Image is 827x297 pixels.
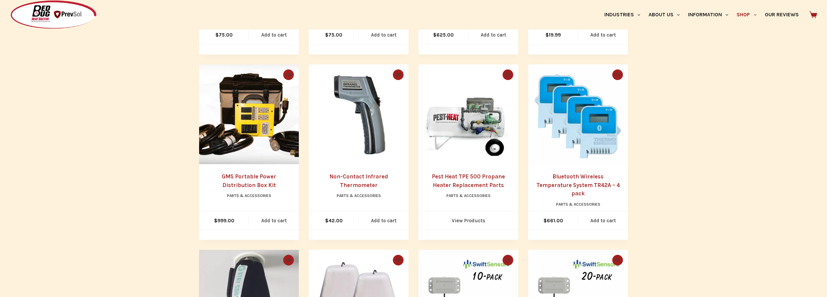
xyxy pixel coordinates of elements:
[433,32,454,38] bdi: 625.00
[446,193,491,198] a: Parts & Accessories
[578,211,628,230] a: Add to cart: “Bluetooth Wireless Temperature System TR42A - 4 pack”
[337,193,381,198] a: Parts & Accessories
[503,255,513,265] button: Quick view toggle
[325,218,343,224] bdi: 42.00
[309,64,409,164] img: Non-Contact Infrared Thermometer
[545,32,549,38] span: $
[214,218,234,224] bdi: 999.00
[418,64,518,164] picture: Pest Heat TPE-500 Heater
[556,202,600,207] a: Parts & Accessories
[578,26,628,44] a: Add to cart: “FATIVAN - Heavy Duty Door Stopper”
[5,3,25,23] button: Open LiveChat chat widget
[418,64,518,164] img: Pest Heat TPE-500 Propane Bed Bug Heater replacement parts page
[199,64,299,164] a: GMS Portable Power Distribution Box Kit
[536,173,620,197] a: Bluetooth Wireless Temperature System TR42A – 4 pack
[433,32,436,38] span: $
[283,255,294,265] button: Quick view toggle
[359,26,409,44] a: Add to cart: “Duct Ring for Black Widow 800 – 12" Duct Attachment Adapter”
[543,218,547,224] span: $
[612,69,623,80] button: Quick view toggle
[325,218,328,224] span: $
[325,32,342,38] bdi: 75.00
[468,26,518,44] a: Add to cart: “T-Duct Adapter for Black Widow 800 – 3-Way Heat Distribution”
[222,173,276,188] a: GMS Portable Power Distribution Box Kit
[418,211,518,230] a: View Products
[545,32,561,38] bdi: 19.99
[543,218,563,224] bdi: 661.00
[393,69,404,80] button: Quick view toggle
[249,211,299,230] a: Add to cart: “GMS Portable Power Distribution Box Kit”
[214,218,217,224] span: $
[359,211,409,230] a: Add to cart: “Non-Contact Infrared Thermometer”
[503,69,513,80] button: Quick view toggle
[329,173,388,188] a: Non-Contact Infrared Thermometer
[432,173,505,188] a: Pest Heat TPE 500 Propane Heater Replacement Parts
[249,26,299,44] a: Add to cart: “12” x 25' Mylar Duct”
[309,64,409,164] picture: Infrared_Thermal_Gun_a15dd652-6a69-4888-a56c-ef584fa3bcf6_1024x1024
[418,64,518,164] a: Pest Heat TPE 500 Propane Heater Replacement Parts
[325,32,328,38] span: $
[393,255,404,265] button: Quick view toggle
[215,32,219,38] span: $
[528,64,628,164] a: Bluetooth Wireless Temperature System TR42A - 4 pack
[283,69,294,80] button: Quick view toggle
[215,32,233,38] bdi: 75.00
[612,255,623,265] button: Quick view toggle
[227,193,271,198] a: Parts & Accessories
